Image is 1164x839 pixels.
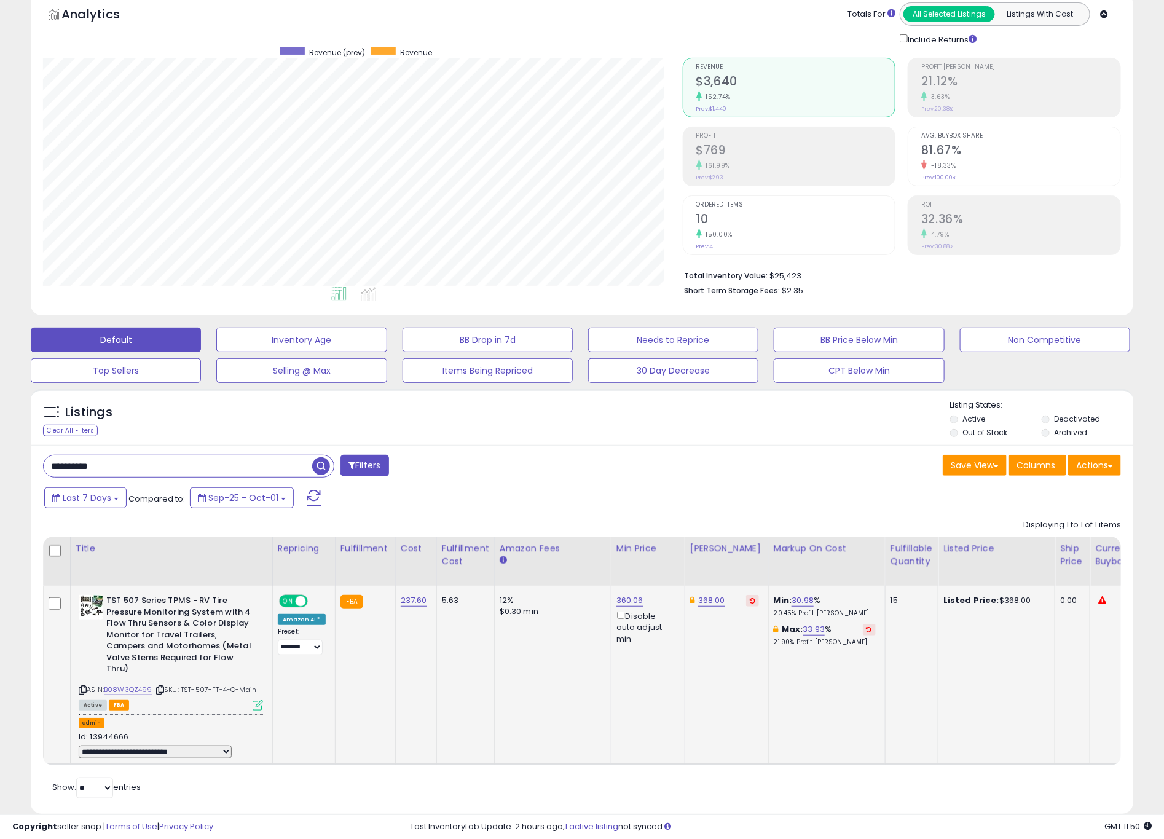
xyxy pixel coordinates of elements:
b: Total Inventory Value: [685,270,768,281]
a: 30.98 [792,594,814,607]
span: OFF [306,596,326,607]
span: All listings currently available for purchase on Amazon [79,700,107,711]
div: Fulfillable Quantity [891,542,933,568]
button: BB Price Below Min [774,328,944,352]
p: 21.90% Profit [PERSON_NAME] [774,638,876,647]
div: Title [76,542,267,555]
a: 360.06 [616,594,643,607]
h5: Analytics [61,6,144,26]
button: admin [79,718,104,728]
div: ASIN: [79,595,263,709]
h2: 32.36% [921,212,1120,229]
div: Cost [401,542,431,555]
button: All Selected Listings [903,6,995,22]
span: $2.35 [782,285,804,296]
button: Last 7 Days [44,487,127,508]
span: Revenue [696,64,895,71]
h2: 21.12% [921,74,1120,91]
button: CPT Below Min [774,358,944,383]
small: FBA [340,595,363,609]
button: Non Competitive [960,328,1130,352]
small: Prev: 30.88% [921,243,953,250]
a: Privacy Policy [159,821,213,832]
div: Repricing [278,542,330,555]
small: Prev: $1,440 [696,105,727,112]
button: Filters [340,455,388,476]
span: Revenue (prev) [309,47,365,58]
h5: Listings [65,404,112,421]
div: Last InventoryLab Update: 2 hours ago, not synced. [411,821,1152,833]
small: 4.79% [927,230,950,239]
p: Listing States: [950,400,1133,411]
span: Profit [PERSON_NAME] [921,64,1120,71]
h2: $769 [696,143,895,160]
a: 368.00 [698,594,725,607]
small: 161.99% [702,161,731,170]
div: Fulfillment [340,542,390,555]
span: Columns [1017,459,1055,471]
div: seller snap | | [12,821,213,833]
span: ROI [921,202,1120,208]
label: Out of Stock [962,427,1007,438]
span: 2025-10-9 11:50 GMT [1104,821,1152,832]
span: Show: entries [52,781,141,793]
button: Top Sellers [31,358,201,383]
div: Amazon Fees [500,542,606,555]
small: 152.74% [702,92,731,101]
small: 150.00% [702,230,733,239]
h2: 10 [696,212,895,229]
strong: Copyright [12,821,57,832]
div: 12% [500,595,602,606]
div: 5.63 [442,595,485,606]
a: 33.93 [803,623,825,636]
span: FBA [109,700,130,711]
button: Needs to Reprice [588,328,758,352]
img: 5118I8smyWL._SL40_.jpg [79,595,103,620]
small: -18.33% [927,161,956,170]
small: Amazon Fees. [500,555,507,566]
div: Ship Price [1060,542,1085,568]
div: Include Returns [891,32,992,45]
div: Disable auto adjust min [616,609,675,645]
div: $0.30 min [500,606,602,617]
button: BB Drop in 7d [403,328,573,352]
span: Avg. Buybox Share [921,133,1120,140]
span: Profit [696,133,895,140]
div: Listed Price [943,542,1050,555]
div: Preset: [278,628,326,655]
b: Listed Price: [943,594,999,606]
button: Default [31,328,201,352]
div: 15 [891,595,929,606]
a: Terms of Use [105,821,157,832]
span: Last 7 Days [63,492,111,504]
b: Short Term Storage Fees: [685,285,781,296]
span: Ordered Items [696,202,895,208]
b: Max: [782,623,803,635]
label: Archived [1054,427,1087,438]
div: Fulfillment Cost [442,542,489,568]
small: Prev: 20.38% [921,105,953,112]
button: Sep-25 - Oct-01 [190,487,294,508]
h2: $3,640 [696,74,895,91]
p: 20.45% Profit [PERSON_NAME] [774,609,876,618]
button: Listings With Cost [994,6,1086,22]
button: Actions [1068,455,1121,476]
div: Min Price [616,542,680,555]
small: Prev: 4 [696,243,714,250]
span: Sep-25 - Oct-01 [208,492,278,504]
button: 30 Day Decrease [588,358,758,383]
span: Revenue [400,47,432,58]
b: TST 507 Series TPMS - RV Tire Pressure Monitoring System with 4 Flow Thru Sensors & Color Display... [106,595,256,678]
a: 1 active listing [565,821,618,832]
small: Prev: 100.00% [921,174,956,181]
button: Save View [943,455,1007,476]
div: Totals For [847,9,895,20]
span: Id: 13944666 [79,731,129,742]
div: 0.00 [1060,595,1080,606]
div: Markup on Cost [774,542,880,555]
button: Columns [1009,455,1066,476]
div: Amazon AI * [278,614,326,625]
small: 3.63% [927,92,950,101]
div: [PERSON_NAME] [690,542,763,555]
div: % [774,624,876,647]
